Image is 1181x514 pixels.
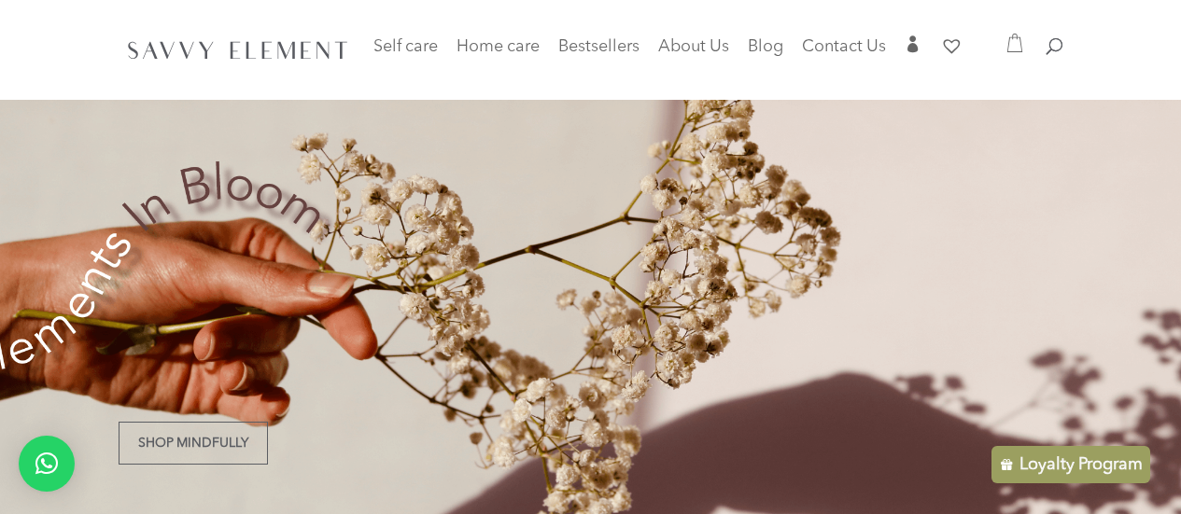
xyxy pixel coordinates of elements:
[122,35,354,64] img: SavvyElement
[905,35,921,52] span: 
[802,38,886,55] span: Contact Us
[802,40,886,66] a: Contact Us
[119,422,268,465] a: Shop Mindfully
[373,38,438,55] span: Self care
[905,35,921,66] a: 
[457,40,540,77] a: Home care
[558,40,640,66] a: Bestsellers
[558,38,640,55] span: Bestsellers
[373,40,438,77] a: Self care
[748,40,783,66] a: Blog
[658,40,729,66] a: About Us
[1019,453,1143,476] p: Loyalty Program
[457,38,540,55] span: Home care
[748,38,783,55] span: Blog
[658,38,729,55] span: About Us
